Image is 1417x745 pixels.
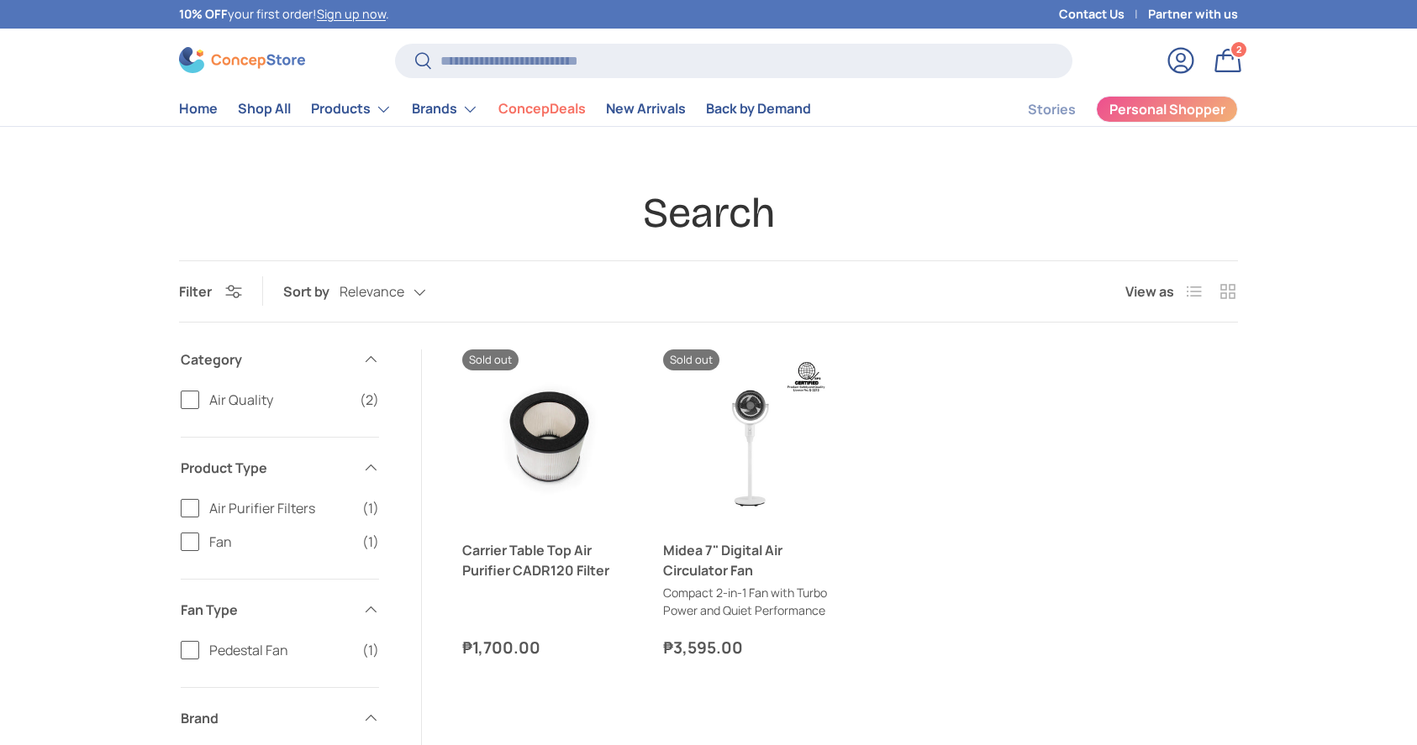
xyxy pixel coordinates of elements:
span: Fan Type [181,600,352,620]
span: Filter [179,282,212,301]
img: ConcepStore [179,47,305,73]
a: Back by Demand [706,92,811,125]
span: View as [1125,281,1174,302]
span: Relevance [340,284,404,300]
a: Products [311,92,392,126]
a: Carrier Table Top Air Purifier CADR120 Filter [462,349,636,523]
nav: Primary [179,92,811,126]
p: your first order! . [179,5,389,24]
span: Product Type [181,458,352,478]
a: Personal Shopper [1096,96,1238,123]
summary: Product Type [181,438,379,498]
strong: 10% OFF [179,6,228,22]
span: 2 [1236,43,1242,55]
span: Personal Shopper [1109,102,1225,116]
summary: Brands [402,92,488,126]
span: Air Quality [209,390,350,410]
a: Sign up now [317,6,386,22]
button: Relevance [340,277,460,307]
span: Pedestal Fan [209,640,352,660]
span: Sold out [663,349,719,370]
a: Carrier Table Top Air Purifier CADR120 Filter [462,540,636,580]
a: New Arrivals [606,92,686,125]
span: (1) [362,532,379,552]
span: Air Purifier Filters [209,498,352,518]
span: (2) [360,390,379,410]
h1: Search [179,187,1238,239]
summary: Category [181,329,379,390]
a: Shop All [238,92,291,125]
summary: Products [301,92,402,126]
span: Sold out [462,349,519,370]
label: Sort by [283,281,340,302]
a: Brands [412,92,478,126]
a: Midea 7" Digital Air Circulator Fan [663,349,837,523]
nav: Secondary [988,92,1238,126]
span: Fan [209,532,352,552]
a: ConcepDeals [498,92,586,125]
summary: Fan Type [181,580,379,640]
a: Midea 7" Digital Air Circulator Fan [663,540,837,580]
a: Contact Us [1059,5,1148,24]
button: Filter [179,282,242,301]
a: Stories [1028,93,1076,126]
a: Home [179,92,218,125]
span: Brand [181,708,352,728]
a: Partner with us [1148,5,1238,24]
span: Category [181,349,352,370]
span: (1) [362,498,379,518]
span: (1) [362,640,379,660]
